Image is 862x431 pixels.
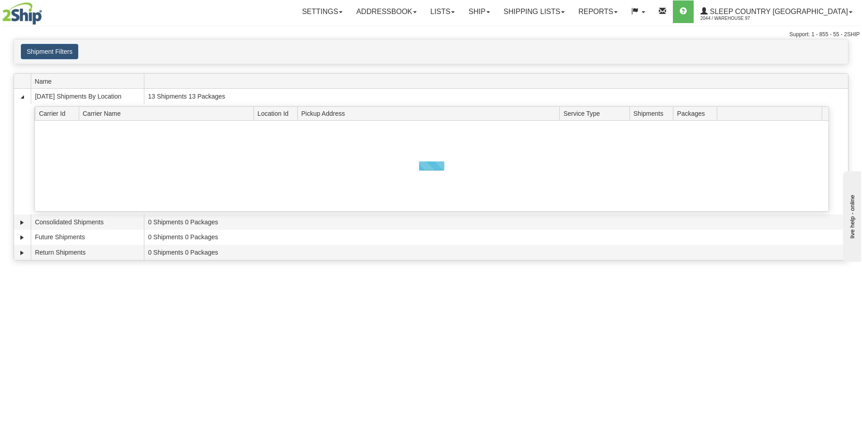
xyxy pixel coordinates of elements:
td: 0 Shipments 0 Packages [144,214,848,230]
span: Name [35,74,144,88]
span: Service Type [563,106,629,120]
a: Expand [18,218,27,227]
button: Shipment Filters [21,44,78,59]
div: live help - online [7,8,84,14]
span: Location Id [257,106,297,120]
span: Shipments [633,106,673,120]
span: Packages [677,106,717,120]
a: Ship [462,0,496,23]
a: Addressbook [349,0,424,23]
a: Reports [571,0,624,23]
img: logo2044.jpg [2,2,42,25]
td: Consolidated Shipments [31,214,144,230]
a: Sleep Country [GEOGRAPHIC_DATA] 2044 / Warehouse 97 [694,0,859,23]
iframe: chat widget [841,169,861,261]
div: Support: 1 - 855 - 55 - 2SHIP [2,31,860,38]
td: 13 Shipments 13 Packages [144,89,848,104]
td: 0 Shipments 0 Packages [144,245,848,260]
a: Expand [18,233,27,242]
span: Pickup Address [301,106,560,120]
span: Carrier Name [83,106,254,120]
a: Settings [295,0,349,23]
a: Shipping lists [497,0,571,23]
span: Carrier Id [39,106,79,120]
span: Sleep Country [GEOGRAPHIC_DATA] [708,8,848,15]
td: Future Shipments [31,230,144,245]
td: 0 Shipments 0 Packages [144,230,848,245]
a: Collapse [18,92,27,101]
span: 2044 / Warehouse 97 [700,14,768,23]
a: Lists [424,0,462,23]
a: Expand [18,248,27,257]
td: Return Shipments [31,245,144,260]
td: [DATE] Shipments By Location [31,89,144,104]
